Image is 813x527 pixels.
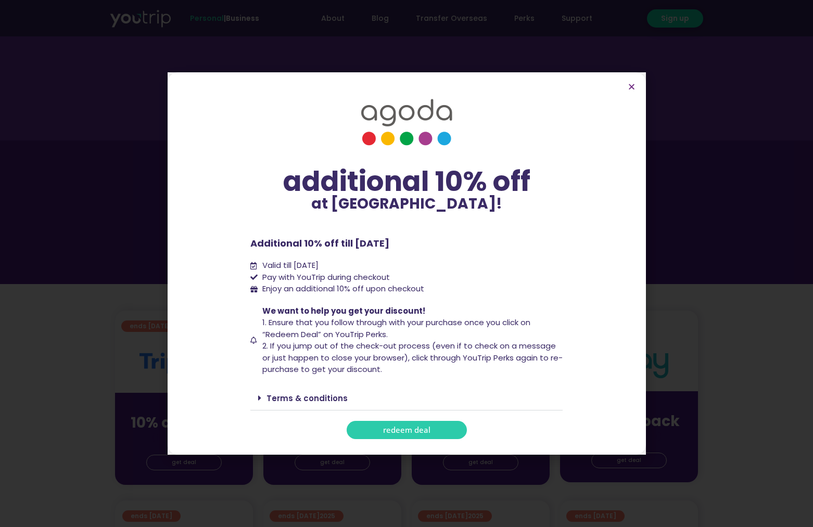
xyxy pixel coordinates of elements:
[250,197,563,211] p: at [GEOGRAPHIC_DATA]!
[383,426,430,434] span: redeem deal
[262,305,425,316] span: We want to help you get your discount!
[628,83,636,91] a: Close
[250,236,563,250] p: Additional 10% off till [DATE]
[260,260,319,272] span: Valid till [DATE]
[347,421,467,439] a: redeem deal
[262,283,424,294] span: Enjoy an additional 10% off upon checkout
[250,386,563,410] div: Terms & conditions
[266,393,348,404] a: Terms & conditions
[262,317,530,340] span: 1. Ensure that you follow through with your purchase once you click on “Redeem Deal” on YouTrip P...
[250,166,563,197] div: additional 10% off
[260,272,390,284] span: Pay with YouTrip during checkout
[262,340,563,375] span: 2. If you jump out of the check-out process (even if to check on a message or just happen to clos...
